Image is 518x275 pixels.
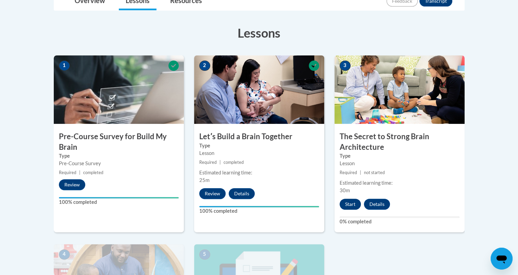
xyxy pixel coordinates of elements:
h3: Lessons [54,24,465,41]
label: 100% completed [199,207,319,215]
span: 1 [59,61,70,71]
div: Your progress [199,206,319,207]
button: Review [199,188,226,199]
div: Estimated learning time: [340,179,459,187]
label: Type [199,142,319,149]
span: Required [199,160,217,165]
span: 30m [340,187,350,193]
span: 5 [199,249,210,260]
iframe: Button to launch messaging window [491,248,513,270]
div: Estimated learning time: [199,169,319,176]
span: | [79,170,80,175]
div: Lesson [199,149,319,157]
button: Details [229,188,255,199]
span: Required [59,170,76,175]
img: Course Image [54,55,184,124]
span: 25m [199,177,210,183]
img: Course Image [194,55,324,124]
div: Pre-Course Survey [59,160,179,167]
h3: Letʹs Build a Brain Together [194,131,324,142]
button: Start [340,199,361,210]
span: completed [83,170,103,175]
span: 4 [59,249,70,260]
span: | [219,160,221,165]
span: completed [224,160,244,165]
h3: Pre-Course Survey for Build My Brain [54,131,184,153]
label: Type [59,152,179,160]
span: Required [340,170,357,175]
label: Type [340,152,459,160]
h3: The Secret to Strong Brain Architecture [334,131,465,153]
img: Course Image [334,55,465,124]
label: 0% completed [340,218,459,225]
button: Review [59,179,85,190]
span: 3 [340,61,351,71]
label: 100% completed [59,198,179,206]
span: 2 [199,61,210,71]
span: | [360,170,361,175]
button: Details [364,199,390,210]
span: not started [364,170,385,175]
div: Lesson [340,160,459,167]
div: Your progress [59,197,179,198]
